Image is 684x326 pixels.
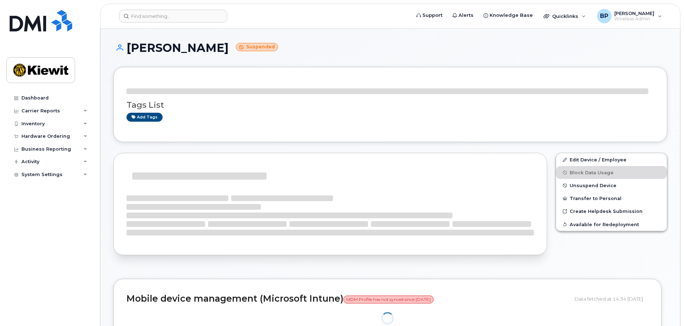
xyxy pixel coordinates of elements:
a: Edit Device / Employee [556,153,667,166]
button: Block Data Usage [556,166,667,179]
h2: Mobile device management (Microsoft Intune) [127,294,569,304]
button: Available for Redeployment [556,218,667,231]
button: Transfer to Personal [556,192,667,205]
span: Unsuspend Device [570,183,616,188]
small: Suspended [236,43,278,51]
h3: Tags List [127,101,654,110]
h1: [PERSON_NAME] [113,42,667,54]
a: Create Helpdesk Submission [556,205,667,218]
button: Unsuspend Device [556,179,667,192]
div: Data fetched at 14:34 [DATE] [575,292,648,306]
a: Add tags [127,113,163,122]
span: Available for Redeployment [570,222,639,227]
span: MDM Profile has not synced since [DATE] [343,296,433,303]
